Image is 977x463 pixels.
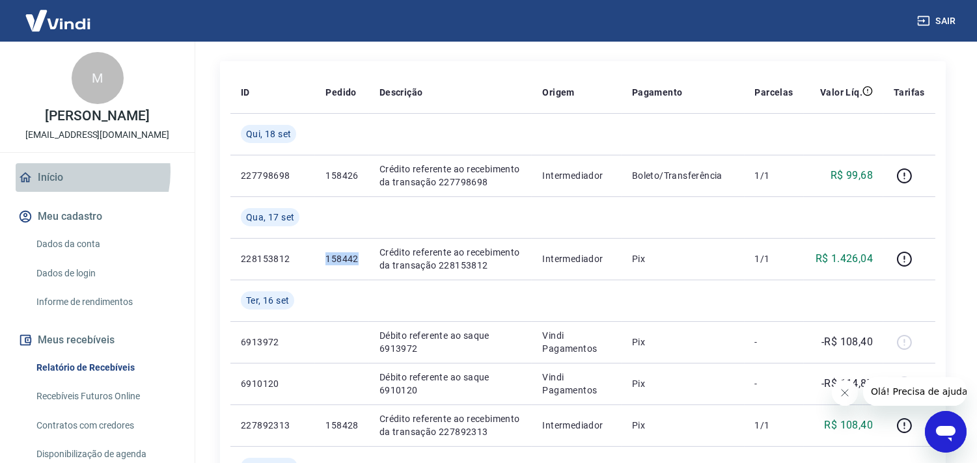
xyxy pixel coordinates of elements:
[325,86,356,99] p: Pedido
[25,128,169,142] p: [EMAIL_ADDRESS][DOMAIN_NAME]
[241,86,250,99] p: ID
[379,246,522,272] p: Crédito referente ao recebimento da transação 228153812
[325,252,358,265] p: 158442
[246,127,291,140] span: Qui, 18 set
[246,294,289,307] span: Ter, 16 set
[31,260,179,287] a: Dados de login
[246,211,294,224] span: Qua, 17 set
[832,380,858,406] iframe: Fechar mensagem
[821,376,873,391] p: -R$ 114,87
[542,169,611,182] p: Intermediador
[379,163,522,189] p: Crédito referente ao recebimento da transação 227798698
[915,9,961,33] button: Sair
[632,336,734,349] p: Pix
[755,169,793,182] p: 1/1
[820,86,862,99] p: Valor Líq.
[45,109,149,123] p: [PERSON_NAME]
[542,329,611,355] p: Vindi Pagamentos
[241,336,305,349] p: 6913972
[325,419,358,432] p: 158428
[241,169,305,182] p: 227798698
[755,86,793,99] p: Parcelas
[821,334,873,350] p: -R$ 108,40
[755,377,793,390] p: -
[72,52,124,104] div: M
[8,9,109,20] span: Olá! Precisa de ajuda?
[379,412,522,438] p: Crédito referente ao recebimento da transação 227892313
[31,412,179,439] a: Contratos com credores
[16,163,179,192] a: Início
[325,169,358,182] p: 158426
[863,377,967,406] iframe: Mensagem da empresa
[379,371,522,397] p: Débito referente ao saque 6910120
[632,377,734,390] p: Pix
[755,336,793,349] p: -
[241,252,305,265] p: 228153812
[632,86,683,99] p: Pagamento
[825,417,874,433] p: R$ 108,40
[894,86,925,99] p: Tarifas
[241,419,305,432] p: 227892313
[925,411,967,453] iframe: Botão para abrir a janela de mensagens
[31,383,179,410] a: Recebíveis Futuros Online
[755,252,793,265] p: 1/1
[632,252,734,265] p: Pix
[16,1,100,40] img: Vindi
[755,419,793,432] p: 1/1
[31,231,179,258] a: Dados da conta
[379,86,423,99] p: Descrição
[16,202,179,231] button: Meu cadastro
[542,371,611,397] p: Vindi Pagamentos
[542,419,611,432] p: Intermediador
[542,86,574,99] p: Origem
[241,377,305,390] p: 6910120
[16,326,179,354] button: Meus recebíveis
[542,252,611,265] p: Intermediador
[31,289,179,315] a: Informe de rendimentos
[816,251,873,267] p: R$ 1.426,04
[831,168,873,183] p: R$ 99,68
[31,354,179,381] a: Relatório de Recebíveis
[379,329,522,355] p: Débito referente ao saque 6913972
[632,169,734,182] p: Boleto/Transferência
[632,419,734,432] p: Pix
